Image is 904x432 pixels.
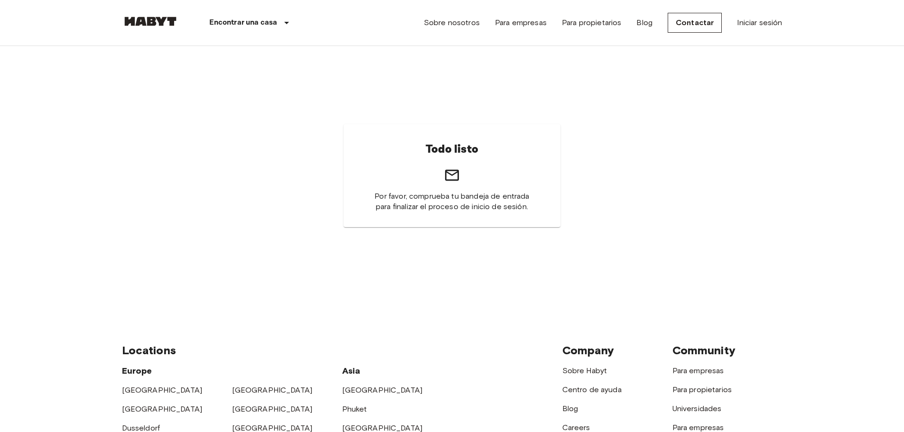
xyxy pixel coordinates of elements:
a: [GEOGRAPHIC_DATA] [232,386,313,395]
a: Para propietarios [672,385,732,394]
a: [GEOGRAPHIC_DATA] [122,404,203,414]
a: Para empresas [495,17,547,28]
a: Para propietarios [562,17,622,28]
span: Europe [122,366,152,376]
a: Iniciar sesión [737,17,782,28]
span: Company [562,343,615,357]
a: Para empresas [672,366,724,375]
span: Asia [342,366,361,376]
h6: Todo listo [426,139,478,159]
a: [GEOGRAPHIC_DATA] [122,386,203,395]
a: Blog [562,404,578,413]
a: Contactar [668,13,722,33]
a: Centro de ayuda [562,385,622,394]
a: Sobre Habyt [562,366,607,375]
a: [GEOGRAPHIC_DATA] [342,386,423,395]
a: [GEOGRAPHIC_DATA] [232,404,313,414]
img: Habyt [122,17,179,26]
a: Para empresas [672,423,724,432]
span: Locations [122,343,176,357]
span: Por favor, comprueba tu bandeja de entrada para finalizar el proceso de inicio de sesión. [366,191,538,212]
a: Universidades [672,404,722,413]
a: Phuket [342,404,367,414]
a: Sobre nosotros [424,17,480,28]
span: Community [672,343,736,357]
a: Blog [636,17,652,28]
p: Encontrar una casa [209,17,278,28]
a: Careers [562,423,590,432]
